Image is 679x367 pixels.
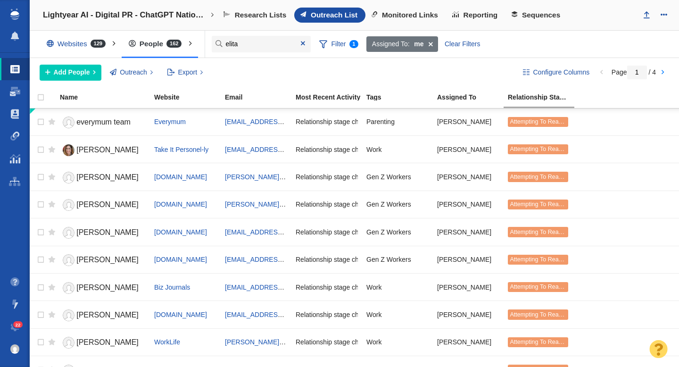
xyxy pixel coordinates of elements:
[76,173,139,181] span: [PERSON_NAME]
[154,200,207,208] a: [DOMAIN_NAME]
[437,304,499,325] div: [PERSON_NAME]
[437,277,499,297] div: [PERSON_NAME]
[504,108,574,136] td: Attempting To Reach (1 try)
[76,228,139,236] span: [PERSON_NAME]
[504,163,574,191] td: Attempting To Reach (1 try)
[225,228,337,236] a: [EMAIL_ADDRESS][DOMAIN_NAME]
[10,8,19,20] img: buzzstream_logo_iconsimple.png
[510,229,582,235] span: Attempting To Reach (1 try)
[510,339,582,345] span: Attempting To Reach (1 try)
[76,146,139,154] span: [PERSON_NAME]
[437,94,507,100] div: Assigned To
[437,222,499,242] div: [PERSON_NAME]
[366,255,411,264] span: Gen Z Workers
[154,94,224,100] div: Website
[510,118,582,125] span: Attempting To Reach (1 try)
[437,332,499,352] div: [PERSON_NAME]
[225,94,295,102] a: Email
[437,112,499,132] div: [PERSON_NAME]
[366,310,381,319] span: Work
[60,334,146,351] a: [PERSON_NAME]
[612,68,656,76] span: Page / 4
[366,283,381,292] span: Work
[217,8,294,23] a: Research Lists
[154,118,186,125] a: Everymum
[522,11,560,19] span: Sequences
[510,146,582,152] span: Attempting To Reach (1 try)
[154,256,207,263] span: [DOMAIN_NAME]
[225,256,337,263] a: [EMAIL_ADDRESS][DOMAIN_NAME]
[296,173,480,181] span: Relationship stage changed to: Attempting To Reach, 1 Attempt
[508,94,578,102] a: Relationship Stage
[349,40,359,48] span: 1
[296,94,365,100] div: Most Recent Activity
[296,228,480,236] span: Relationship stage changed to: Attempting To Reach, 1 Attempt
[76,284,139,292] span: [PERSON_NAME]
[366,338,381,346] span: Work
[311,11,357,19] span: Outreach List
[437,139,499,159] div: [PERSON_NAME]
[225,200,446,208] a: [PERSON_NAME][EMAIL_ADDRESS][PERSON_NAME][DOMAIN_NAME]
[504,218,574,246] td: Attempting To Reach (1 try)
[40,33,117,55] div: Websites
[60,280,146,296] a: [PERSON_NAME]
[120,67,147,77] span: Outreach
[225,94,295,100] div: Email
[504,328,574,356] td: Attempting To Reach (1 try)
[439,36,486,52] div: Clear Filters
[504,301,574,328] td: Attempting To Reach (1 try)
[296,145,480,154] span: Relationship stage changed to: Attempting To Reach, 1 Attempt
[518,65,595,81] button: Configure Columns
[510,256,582,263] span: Attempting To Reach (1 try)
[382,11,438,19] span: Monitored Links
[414,39,423,49] strong: me
[510,311,582,318] span: Attempting To Reach (1 try)
[60,142,146,158] a: [PERSON_NAME]
[314,35,364,53] span: Filter
[366,94,436,102] a: Tags
[510,201,582,208] span: Attempting To Reach (1 try)
[154,146,208,153] a: Take It Personel-ly
[154,338,180,346] a: WorkLife
[437,94,507,102] a: Assigned To
[60,307,146,324] a: [PERSON_NAME]
[60,114,146,131] a: everymum team
[296,255,480,264] span: Relationship stage changed to: Attempting To Reach, 1 Attempt
[76,338,139,346] span: [PERSON_NAME]
[91,40,106,48] span: 129
[437,250,499,270] div: [PERSON_NAME]
[154,228,207,236] span: [DOMAIN_NAME]
[60,169,146,186] a: [PERSON_NAME]
[372,39,410,49] span: Assigned To:
[504,135,574,163] td: Attempting To Reach (1 try)
[504,191,574,218] td: Attempting To Reach (1 try)
[508,94,578,100] div: Relationship Stage
[76,311,139,319] span: [PERSON_NAME]
[178,67,197,77] span: Export
[296,310,480,319] span: Relationship stage changed to: Attempting To Reach, 1 Attempt
[366,94,436,100] div: Tags
[212,36,311,52] input: Search
[510,284,582,290] span: Attempting To Reach (1 try)
[366,117,395,126] span: Parenting
[76,200,139,209] span: [PERSON_NAME]
[437,194,499,215] div: [PERSON_NAME]
[154,311,207,318] a: [DOMAIN_NAME]
[60,252,146,268] a: [PERSON_NAME]
[464,11,498,19] span: Reporting
[60,225,146,241] a: [PERSON_NAME]
[504,246,574,273] td: Attempting To Reach (1 try)
[40,65,101,81] button: Add People
[225,284,337,291] a: [EMAIL_ADDRESS][DOMAIN_NAME]
[154,173,207,181] a: [DOMAIN_NAME]
[437,167,499,187] div: [PERSON_NAME]
[366,145,381,154] span: Work
[154,284,190,291] a: Biz Journals
[60,197,146,213] a: [PERSON_NAME]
